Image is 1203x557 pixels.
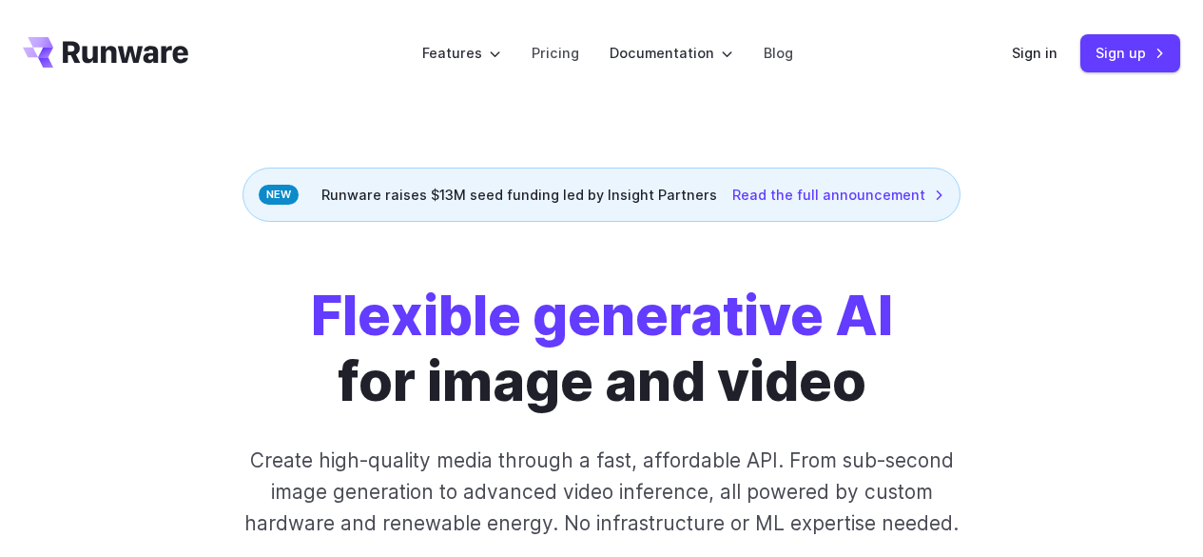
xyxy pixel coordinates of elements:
[764,42,793,64] a: Blog
[311,283,893,414] h1: for image and video
[23,37,188,68] a: Go to /
[311,282,893,348] strong: Flexible generative AI
[610,42,733,64] label: Documentation
[1080,34,1180,71] a: Sign up
[532,42,579,64] a: Pricing
[422,42,501,64] label: Features
[231,445,972,540] p: Create high-quality media through a fast, affordable API. From sub-second image generation to adv...
[732,184,944,206] a: Read the full announcement
[243,168,960,222] div: Runware raises $13M seed funding led by Insight Partners
[1012,42,1057,64] a: Sign in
